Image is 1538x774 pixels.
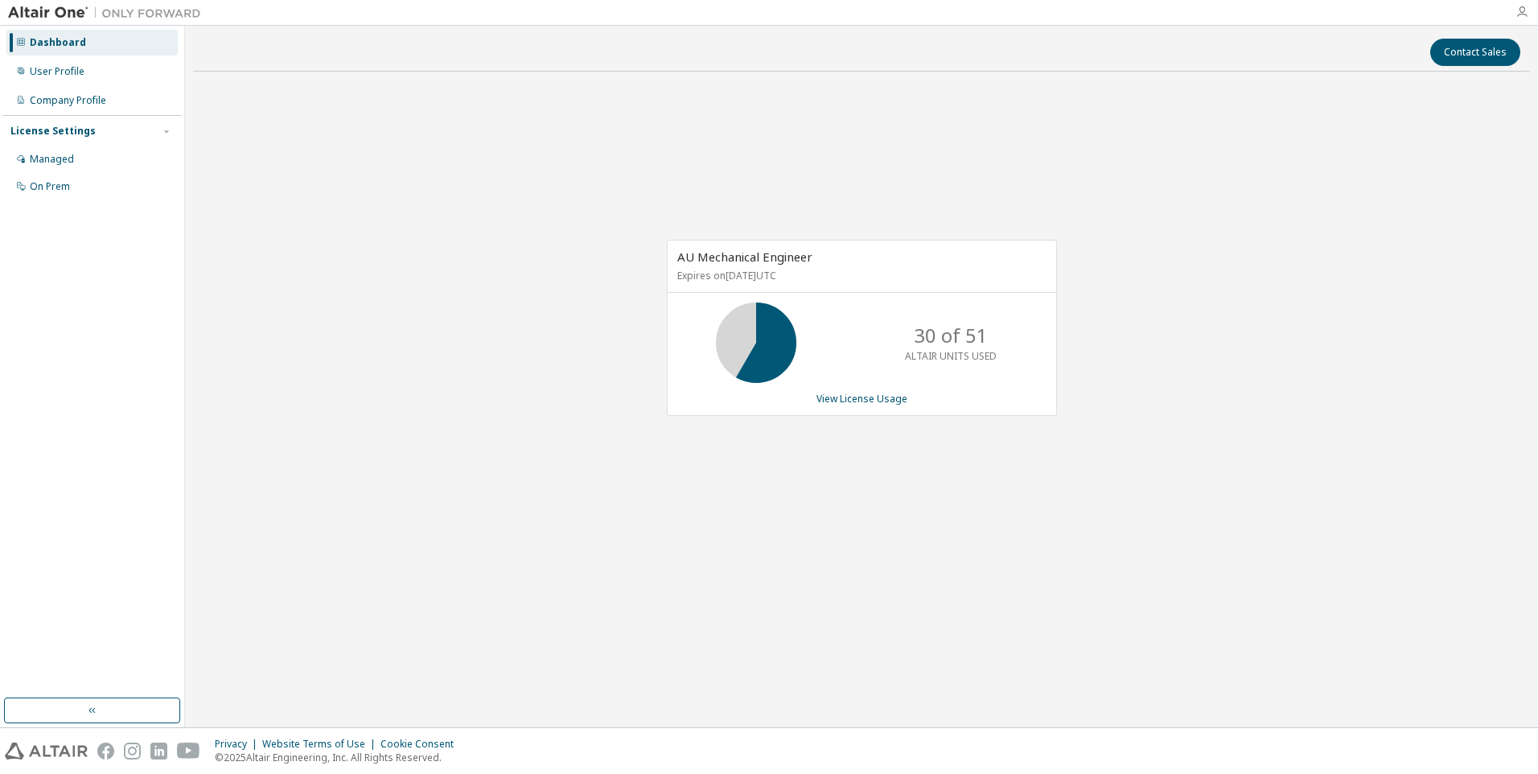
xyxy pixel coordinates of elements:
p: 30 of 51 [914,322,988,349]
img: facebook.svg [97,743,114,760]
div: Privacy [215,738,262,751]
img: youtube.svg [177,743,200,760]
a: View License Usage [816,392,907,406]
p: © 2025 Altair Engineering, Inc. All Rights Reserved. [215,751,463,764]
button: Contact Sales [1430,39,1520,66]
img: instagram.svg [124,743,141,760]
img: altair_logo.svg [5,743,88,760]
img: linkedin.svg [150,743,167,760]
div: Company Profile [30,94,106,107]
span: AU Mechanical Engineer [677,249,812,265]
div: On Prem [30,180,70,193]
p: Expires on [DATE] UTC [677,269,1042,282]
p: ALTAIR UNITS USED [905,349,997,363]
div: User Profile [30,65,84,78]
div: Cookie Consent [380,738,463,751]
div: Website Terms of Use [262,738,380,751]
div: Dashboard [30,36,86,49]
div: Managed [30,153,74,166]
div: License Settings [10,125,96,138]
img: Altair One [8,5,209,21]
